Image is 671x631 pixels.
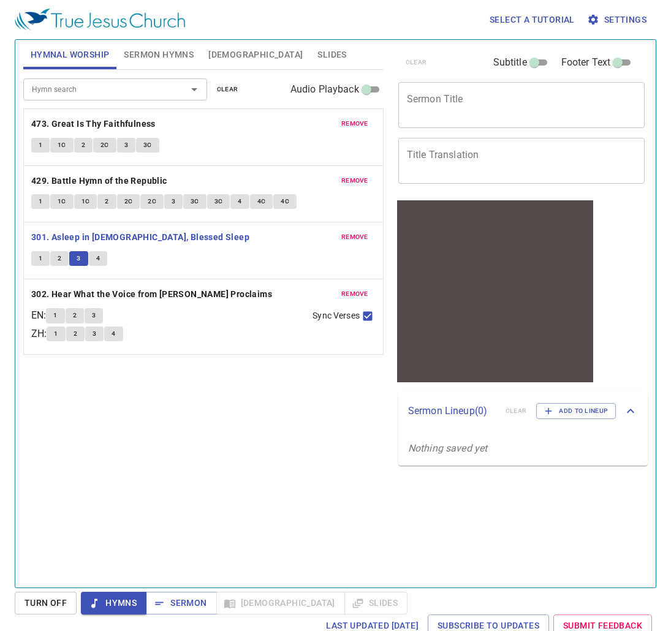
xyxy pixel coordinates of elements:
span: Audio Playback [290,82,359,97]
button: 3 [85,308,103,323]
button: 2 [66,308,84,323]
span: 3 [172,196,175,207]
span: Subtitle [493,55,527,70]
span: 1C [58,196,66,207]
b: 429. Battle Hymn of the Republic [31,173,167,189]
span: Select a tutorial [490,12,575,28]
button: 2 [74,138,93,153]
button: remove [334,116,376,131]
button: clear [210,82,246,97]
span: remove [341,118,368,129]
button: 1C [50,194,74,209]
button: 3C [207,194,230,209]
b: 301. Asleep in [DEMOGRAPHIC_DATA], Blessed Sleep [31,230,249,245]
button: 2C [117,194,140,209]
button: 3 [85,327,104,341]
button: 1C [74,194,97,209]
iframe: from-child [393,197,597,386]
button: Sermon [146,592,216,614]
button: Select a tutorial [485,9,580,31]
span: 2 [74,328,77,339]
span: 2C [100,140,109,151]
span: Turn Off [25,595,67,611]
span: 4C [281,196,289,207]
span: 4 [238,196,241,207]
button: 2 [97,194,116,209]
span: 1 [53,310,57,321]
span: 2C [148,196,156,207]
button: Add to Lineup [536,403,616,419]
span: remove [341,289,368,300]
button: 2C [140,194,164,209]
button: remove [334,173,376,188]
span: 1 [39,196,42,207]
span: Hymns [91,595,137,611]
span: 2 [73,310,77,321]
button: Hymns [81,592,146,614]
span: Sermon Hymns [124,47,194,62]
button: 3 [117,138,135,153]
b: 473. Great Is Thy Faithfulness [31,116,156,132]
button: Turn Off [15,592,77,614]
button: 4C [250,194,273,209]
span: [DEMOGRAPHIC_DATA] [208,47,303,62]
span: 3 [93,328,96,339]
div: Sermon Lineup(0)clearAdd to Lineup [398,391,648,431]
span: 4 [96,253,100,264]
i: Nothing saved yet [408,442,488,454]
button: 2 [50,251,69,266]
span: 3C [191,196,199,207]
p: EN : [31,308,46,323]
button: 1 [31,251,50,266]
button: 4 [230,194,249,209]
span: 3 [77,253,80,264]
button: 473. Great Is Thy Faithfulness [31,116,157,132]
span: 3C [214,196,223,207]
span: Sync Verses [313,309,359,322]
p: ZH : [31,327,47,341]
button: remove [334,287,376,301]
button: 3 [164,194,183,209]
span: Hymnal Worship [31,47,110,62]
button: remove [334,230,376,244]
button: 1 [31,138,50,153]
button: 3C [183,194,207,209]
button: 301. Asleep in [DEMOGRAPHIC_DATA], Blessed Sleep [31,230,252,245]
span: 2 [82,140,85,151]
img: True Jesus Church [15,9,185,31]
button: 4 [104,327,123,341]
span: 3C [143,140,152,151]
span: clear [217,84,238,95]
span: 2 [58,253,61,264]
button: Open [186,81,203,98]
button: 4 [89,251,107,266]
button: 2C [93,138,116,153]
span: 2C [124,196,133,207]
button: 429. Battle Hymn of the Republic [31,173,169,189]
span: Slides [317,47,346,62]
button: 3 [69,251,88,266]
span: 3 [92,310,96,321]
span: Footer Text [561,55,611,70]
span: Add to Lineup [544,406,608,417]
span: 1 [39,140,42,151]
b: 302. Hear What the Voice from [PERSON_NAME] Proclaims [31,287,272,302]
span: Sermon [156,595,207,611]
span: 2 [105,196,108,207]
span: 4 [112,328,115,339]
span: 3 [124,140,128,151]
button: 1 [31,194,50,209]
button: 302. Hear What the Voice from [PERSON_NAME] Proclaims [31,287,275,302]
span: 1C [58,140,66,151]
span: Settings [589,12,646,28]
button: Settings [585,9,651,31]
span: 1C [82,196,90,207]
p: Sermon Lineup ( 0 ) [408,404,496,418]
button: 4C [273,194,297,209]
button: 1 [47,327,65,341]
button: 2 [66,327,85,341]
span: remove [341,175,368,186]
span: remove [341,232,368,243]
span: 1 [54,328,58,339]
button: 1 [46,308,64,323]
